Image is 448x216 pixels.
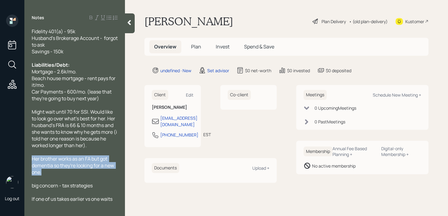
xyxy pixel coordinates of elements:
span: Savings - 150k [32,48,63,55]
div: [PHONE_NUMBER] [160,132,198,138]
h1: [PERSON_NAME] [144,15,233,28]
h6: Client [152,90,168,100]
img: retirable_logo.png [6,176,18,188]
div: Annual Fee Based Planning + [332,146,376,157]
h6: Meetings [304,90,327,100]
span: Overview [154,43,176,50]
span: Might wait until 70 for SSI. Would like to look go over what's best for her. Her husband's FRA is... [32,108,118,149]
span: Fidelity 401(a) - 95k [32,28,75,35]
h6: [PERSON_NAME] [152,105,194,110]
label: Notes [32,15,44,21]
span: Husband's Brokerage Account - forgot to ask [32,35,119,48]
div: Schedule New Meeting + [373,92,421,98]
div: Log out [5,196,20,201]
div: Digital-only Membership + [381,146,421,157]
span: Invest [216,43,229,50]
span: Plan [191,43,201,50]
div: Plan Delivery [322,18,346,25]
span: Car Payments - 600/mo. (lease that they're going to buy next year) [32,88,112,102]
span: Liabilities/Debt: [32,62,69,68]
div: Set advisor [207,67,229,74]
h6: Membership [304,147,332,157]
div: Kustomer [405,18,424,25]
span: Mortgage - 2.6k/mo. [32,68,76,75]
span: Beach house mortgage - rent pays for it/mo. [32,75,116,88]
div: Upload + [252,165,269,171]
div: • (old plan-delivery) [349,18,388,25]
div: 0 Past Meeting s [315,119,345,125]
span: Her brother works as an FA but got dementia so they're looking for a new one. [32,155,115,175]
div: [EMAIL_ADDRESS][DOMAIN_NAME] [160,115,197,128]
h6: Documents [152,163,179,173]
span: big concern - tax strategies [32,182,93,189]
div: Edit [186,92,194,98]
span: If one of us takes earlier vs one waits [32,196,112,202]
span: Spend & Save [244,43,274,50]
div: $0 invested [287,67,310,74]
div: $0 net-worth [245,67,271,74]
h6: Co-client [228,90,251,100]
div: 0 Upcoming Meeting s [315,105,356,111]
div: $0 deposited [326,67,351,74]
div: undefined · New [160,67,191,74]
div: EST [203,131,211,138]
div: No active membership [312,163,356,169]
